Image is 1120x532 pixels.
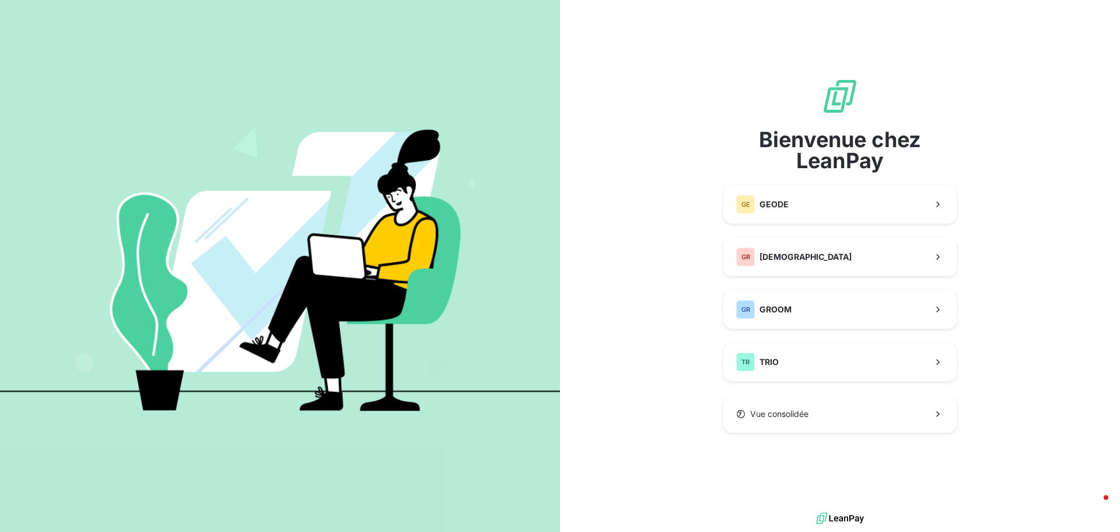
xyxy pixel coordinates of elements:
img: logo sigle [821,78,859,115]
iframe: Intercom live chat [1080,492,1108,520]
button: GRGROOM [723,290,957,329]
span: TRIO [759,356,779,368]
button: GEGEODE [723,185,957,224]
div: GE [736,195,755,214]
span: [DEMOGRAPHIC_DATA] [759,251,852,263]
button: Vue consolidée [723,395,957,433]
button: GR[DEMOGRAPHIC_DATA] [723,238,957,276]
div: TR [736,353,755,371]
span: Vue consolidée [750,408,808,420]
span: Bienvenue chez LeanPay [723,129,957,171]
span: GROOM [759,304,792,315]
img: logo [816,510,864,527]
div: GR [736,300,755,319]
div: GR [736,248,755,266]
span: GEODE [759,199,789,210]
button: TRTRIO [723,343,957,381]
